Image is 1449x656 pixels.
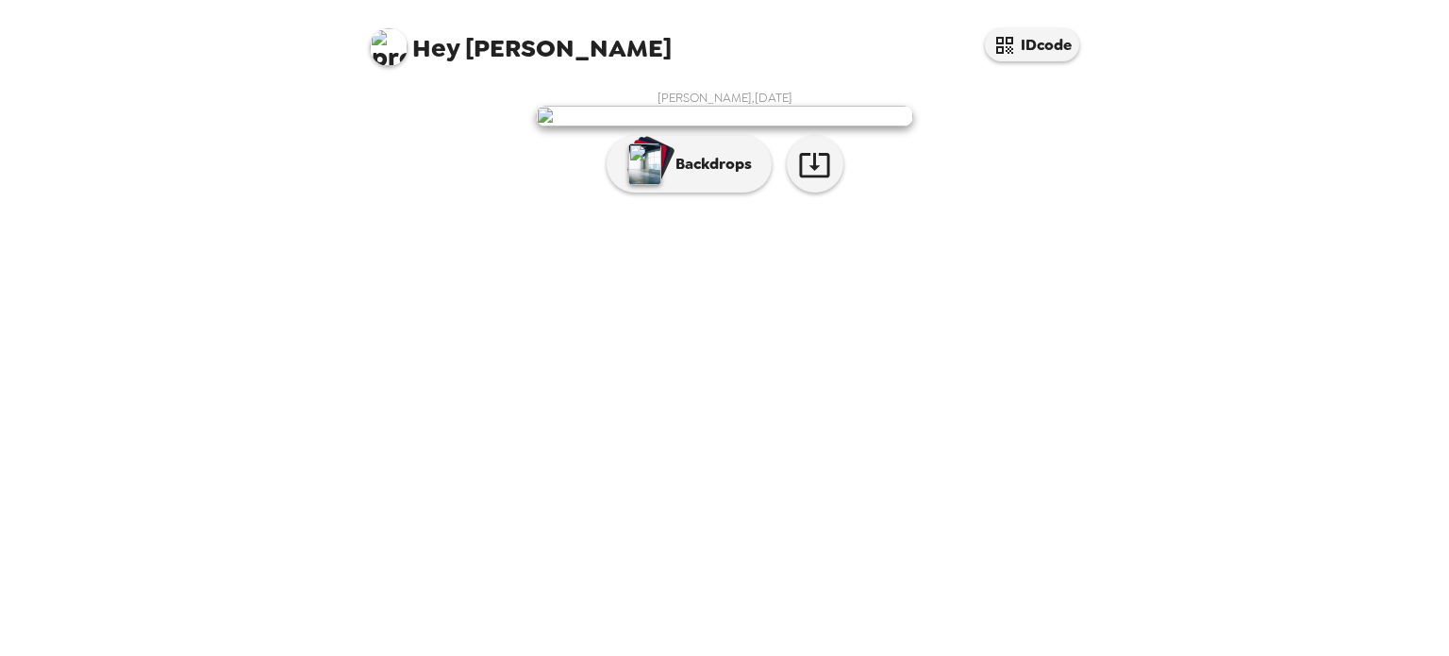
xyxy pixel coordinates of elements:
span: [PERSON_NAME] , [DATE] [658,90,792,106]
p: Backdrops [666,153,752,176]
button: Backdrops [607,136,772,193]
span: Hey [412,31,459,65]
span: [PERSON_NAME] [370,19,672,61]
button: IDcode [985,28,1079,61]
img: profile pic [370,28,408,66]
img: user [536,106,913,126]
